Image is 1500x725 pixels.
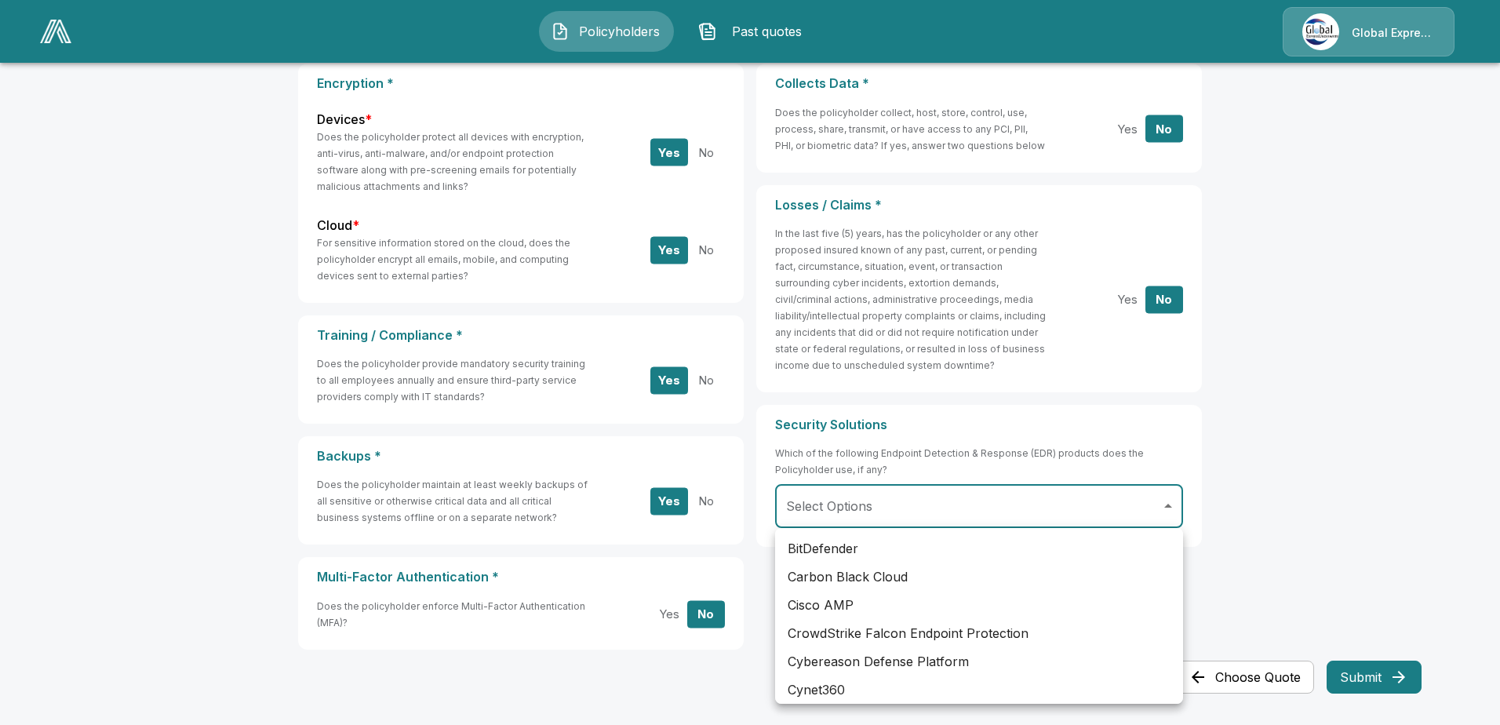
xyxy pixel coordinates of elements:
[775,534,1183,563] li: BitDefender
[775,591,1183,619] li: Cisco AMP
[775,647,1183,676] li: Cybereason Defense Platform
[775,563,1183,591] li: Carbon Black Cloud
[775,619,1183,647] li: CrowdStrike Falcon Endpoint Protection
[775,676,1183,704] li: Cynet360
